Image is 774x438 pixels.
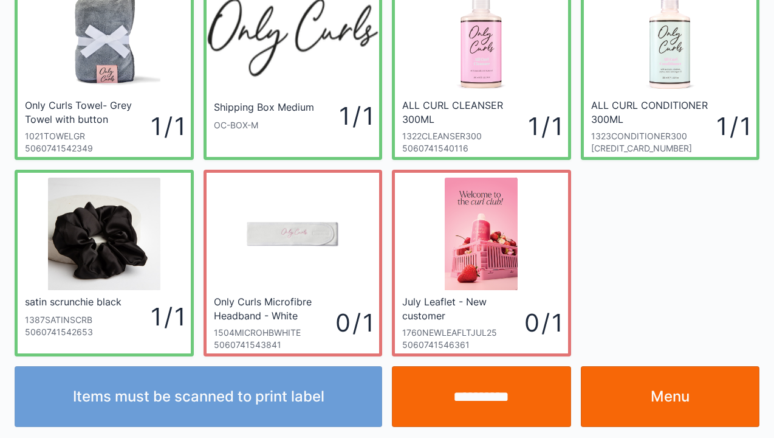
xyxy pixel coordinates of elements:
[591,142,717,155] div: [CREDIT_CARD_NUMBER]
[402,339,524,351] div: 5060741546361
[524,305,561,340] div: 0 / 1
[48,178,160,290] img: satinscrunchieblack_1200x.jpg
[125,299,183,334] div: 1 / 1
[214,119,317,131] div: OC-BOX-M
[204,170,383,356] a: Only Curls Microfibre Headband - White1504MICROHBWHITE50607415438410 / 1
[214,295,333,322] div: Only Curls Microfibre Headband - White
[25,99,148,125] div: Only Curls Towel- Grey Towel with button fastening
[402,130,528,142] div: 1322CLEANSER300
[214,339,336,351] div: 5060741543841
[151,109,183,144] div: 1 / 1
[25,314,125,326] div: 1387SATINSCRB
[25,142,151,155] div: 5060741542349
[25,130,151,142] div: 1021TOWELGR
[445,178,518,290] img: Screenshot-86.png
[591,130,717,142] div: 1323CONDITIONER300
[25,295,122,309] div: satin scrunchie black
[402,295,521,322] div: July Leaflet - New customer
[317,99,372,133] div: 1 / 1
[214,100,314,114] div: Shipping Box Medium
[528,109,561,144] div: 1 / 1
[402,99,525,125] div: ALL CURL CLEANSER 300ML
[15,170,194,356] a: satin scrunchie black1387SATINSCRB50607415426531 / 1
[402,327,524,339] div: 1760NEWLEAFLTJUL25
[236,178,349,290] img: MicrofibreHeadband-White_1_1200x.jpg
[402,142,528,155] div: 5060741540116
[214,327,336,339] div: 1504MICROHBWHITE
[392,170,571,356] a: July Leaflet - New customer1760NEWLEAFLTJUL2550607415463610 / 1
[581,366,760,427] a: Menu
[716,109,749,144] div: 1 / 1
[591,99,714,125] div: ALL CURL CONDITIONER 300ML
[335,305,372,340] div: 0 / 1
[25,326,125,338] div: 5060741542653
